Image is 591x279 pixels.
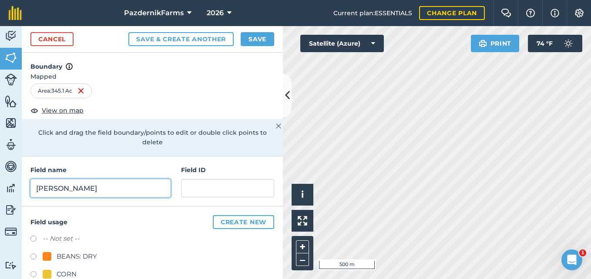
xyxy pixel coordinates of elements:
h4: Field name [30,165,171,175]
a: Change plan [419,6,485,20]
span: Mapped [22,72,283,81]
button: Satellite (Azure) [300,35,384,52]
span: i [301,189,304,200]
img: svg+xml;base64,PD94bWwgdmVyc2lvbj0iMS4wIiBlbmNvZGluZz0idXRmLTgiPz4KPCEtLSBHZW5lcmF0b3I6IEFkb2JlIE... [5,30,17,43]
span: 74 ° F [537,35,553,52]
button: i [292,184,313,206]
button: 74 °F [528,35,582,52]
img: svg+xml;base64,PD94bWwgdmVyc2lvbj0iMS4wIiBlbmNvZGluZz0idXRmLTgiPz4KPCEtLSBHZW5lcmF0b3I6IEFkb2JlIE... [5,138,17,151]
span: 1 [579,249,586,256]
button: – [296,253,309,266]
a: Cancel [30,32,74,46]
p: Click and drag the field boundary/points to edit or double click points to delete [30,128,274,147]
img: svg+xml;base64,PHN2ZyB4bWxucz0iaHR0cDovL3d3dy53My5vcmcvMjAwMC9zdmciIHdpZHRoPSIxOCIgaGVpZ2h0PSIyNC... [30,105,38,116]
iframe: Intercom live chat [561,249,582,270]
img: svg+xml;base64,PHN2ZyB4bWxucz0iaHR0cDovL3d3dy53My5vcmcvMjAwMC9zdmciIHdpZHRoPSIxNyIgaGVpZ2h0PSIxNy... [66,61,73,72]
button: + [296,240,309,253]
img: svg+xml;base64,PD94bWwgdmVyc2lvbj0iMS4wIiBlbmNvZGluZz0idXRmLTgiPz4KPCEtLSBHZW5lcmF0b3I6IEFkb2JlIE... [5,226,17,238]
img: svg+xml;base64,PHN2ZyB4bWxucz0iaHR0cDovL3d3dy53My5vcmcvMjAwMC9zdmciIHdpZHRoPSIxOSIgaGVpZ2h0PSIyNC... [479,38,487,49]
h4: Field usage [30,215,274,229]
img: svg+xml;base64,PD94bWwgdmVyc2lvbj0iMS4wIiBlbmNvZGluZz0idXRmLTgiPz4KPCEtLSBHZW5lcmF0b3I6IEFkb2JlIE... [5,261,17,269]
span: PazdernikFarms [124,8,184,18]
img: svg+xml;base64,PHN2ZyB4bWxucz0iaHR0cDovL3d3dy53My5vcmcvMjAwMC9zdmciIHdpZHRoPSI1NiIgaGVpZ2h0PSI2MC... [5,51,17,64]
button: Save & Create Another [128,32,234,46]
h4: Field ID [181,165,274,175]
span: Current plan : ESSENTIALS [333,8,412,18]
img: svg+xml;base64,PHN2ZyB4bWxucz0iaHR0cDovL3d3dy53My5vcmcvMjAwMC9zdmciIHdpZHRoPSI1NiIgaGVpZ2h0PSI2MC... [5,116,17,130]
h4: Boundary [22,53,283,72]
img: svg+xml;base64,PHN2ZyB4bWxucz0iaHR0cDovL3d3dy53My5vcmcvMjAwMC9zdmciIHdpZHRoPSIxNiIgaGVpZ2h0PSIyNC... [77,86,84,96]
img: Four arrows, one pointing top left, one top right, one bottom right and the last bottom left [298,216,307,226]
img: svg+xml;base64,PD94bWwgdmVyc2lvbj0iMS4wIiBlbmNvZGluZz0idXRmLTgiPz4KPCEtLSBHZW5lcmF0b3I6IEFkb2JlIE... [5,182,17,195]
img: A question mark icon [525,9,536,17]
div: BEANS: DRY [57,251,97,262]
label: -- Not set -- [43,233,80,244]
button: View on map [30,105,84,116]
img: fieldmargin Logo [9,6,22,20]
div: Area : 345.1 Ac [30,83,92,98]
span: View on map [42,106,84,115]
span: 2026 [207,8,224,18]
img: svg+xml;base64,PD94bWwgdmVyc2lvbj0iMS4wIiBlbmNvZGluZz0idXRmLTgiPz4KPCEtLSBHZW5lcmF0b3I6IEFkb2JlIE... [560,35,577,52]
img: svg+xml;base64,PHN2ZyB4bWxucz0iaHR0cDovL3d3dy53My5vcmcvMjAwMC9zdmciIHdpZHRoPSIyMiIgaGVpZ2h0PSIzMC... [276,121,281,131]
img: svg+xml;base64,PD94bWwgdmVyc2lvbj0iMS4wIiBlbmNvZGluZz0idXRmLTgiPz4KPCEtLSBHZW5lcmF0b3I6IEFkb2JlIE... [5,73,17,86]
img: svg+xml;base64,PHN2ZyB4bWxucz0iaHR0cDovL3d3dy53My5vcmcvMjAwMC9zdmciIHdpZHRoPSIxNyIgaGVpZ2h0PSIxNy... [551,8,559,18]
button: Create new [213,215,274,229]
img: svg+xml;base64,PD94bWwgdmVyc2lvbj0iMS4wIiBlbmNvZGluZz0idXRmLTgiPz4KPCEtLSBHZW5lcmF0b3I6IEFkb2JlIE... [5,160,17,173]
img: A cog icon [574,9,584,17]
img: svg+xml;base64,PHN2ZyB4bWxucz0iaHR0cDovL3d3dy53My5vcmcvMjAwMC9zdmciIHdpZHRoPSI1NiIgaGVpZ2h0PSI2MC... [5,95,17,108]
button: Save [241,32,274,46]
button: Print [471,35,520,52]
img: Two speech bubbles overlapping with the left bubble in the forefront [501,9,511,17]
img: svg+xml;base64,PD94bWwgdmVyc2lvbj0iMS4wIiBlbmNvZGluZz0idXRmLTgiPz4KPCEtLSBHZW5lcmF0b3I6IEFkb2JlIE... [5,203,17,216]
